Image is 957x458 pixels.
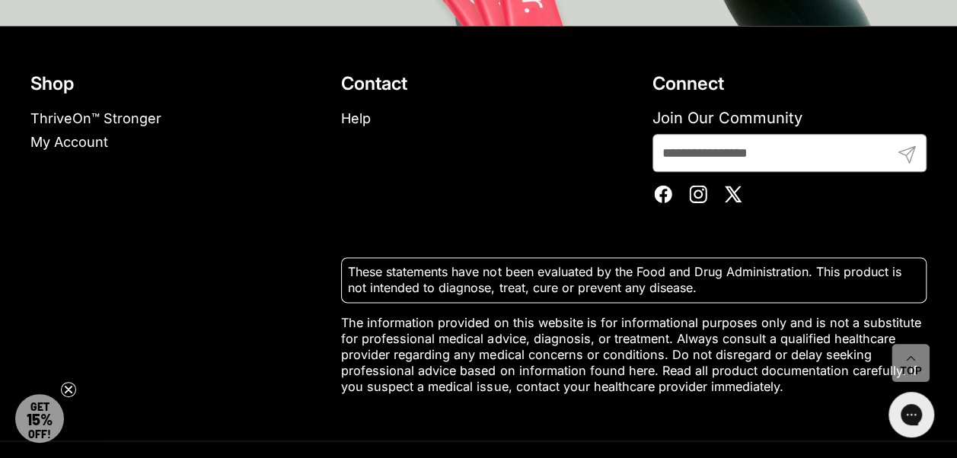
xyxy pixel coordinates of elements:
h2: Connect [652,72,927,96]
h2: Shop [30,72,305,96]
label: Join Our Community [652,108,927,128]
span: GET [27,400,53,428]
button: Submit [888,134,927,198]
input: Enter your email [652,134,927,172]
a: My Account [30,134,108,150]
div: The information provided on this website is for informational purposes only and is not a substitu... [341,257,927,395]
iframe: Gorgias live chat messenger [881,386,942,443]
a: Help [341,110,371,126]
button: Close teaser [61,382,76,397]
h2: Contact [341,72,615,96]
div: GET15% OFF!Close teaser [15,394,64,443]
span: OFF! [28,428,51,441]
span: 15% [27,410,53,428]
span: Top [900,364,922,378]
a: ThriveOn™ Stronger [30,110,161,126]
p: These statements have not been evaluated by the Food and Drug Administration. This product is not... [348,264,920,296]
